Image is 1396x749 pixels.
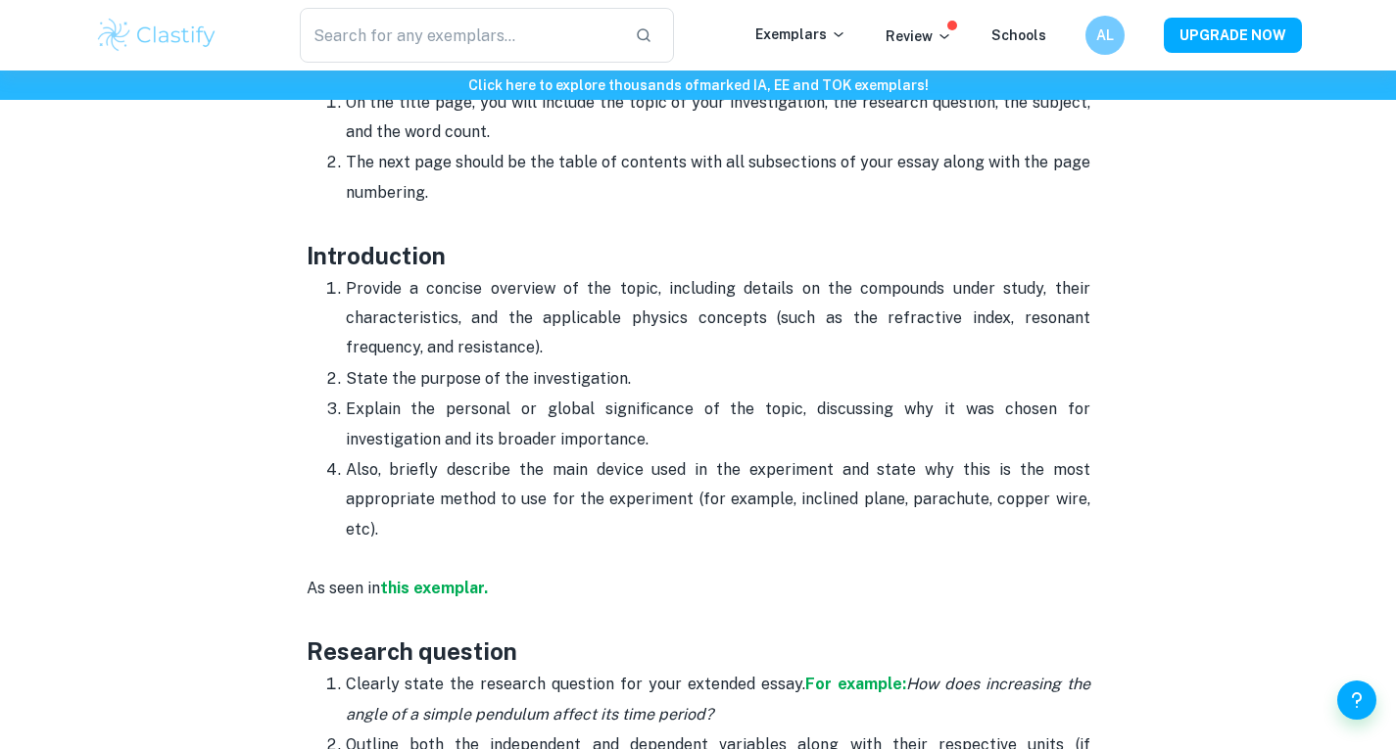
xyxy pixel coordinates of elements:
[1093,24,1116,46] h6: AL
[1164,18,1302,53] button: UPGRADE NOW
[1337,680,1376,720] button: Help and Feedback
[346,395,1090,454] p: Explain the personal or global significance of the topic, discussing why it was chosen for invest...
[380,579,492,597] a: this exemplar.
[346,675,1090,723] i: How does increasing the angle of a simple pendulum affect its time period?
[346,455,1090,544] p: Also, briefly describe the main device used in the experiment and state why this is the most appr...
[307,633,1090,669] h3: Research question
[346,148,1090,237] p: The next page should be the table of contents with all subsections of your essay along with the p...
[346,364,1090,394] p: State the purpose of the investigation.
[346,274,1090,363] p: Provide a concise overview of the topic, including details on the compounds under study, their ch...
[300,8,620,63] input: Search for any exemplars...
[886,25,952,47] p: Review
[755,23,846,45] p: Exemplars
[1085,16,1125,55] button: AL
[380,579,488,597] strong: this exemplar.
[346,670,1090,729] p: Clearly state the research question for your extended essay.
[991,27,1046,43] a: Schools
[95,16,219,55] img: Clastify logo
[4,74,1392,96] h6: Click here to explore thousands of marked IA, EE and TOK exemplars !
[346,88,1090,148] p: On the title page, you will include the topic of your investigation, the research question, the s...
[805,675,906,693] a: For example:
[307,544,1090,633] p: As seen in
[307,242,446,269] strong: Introduction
